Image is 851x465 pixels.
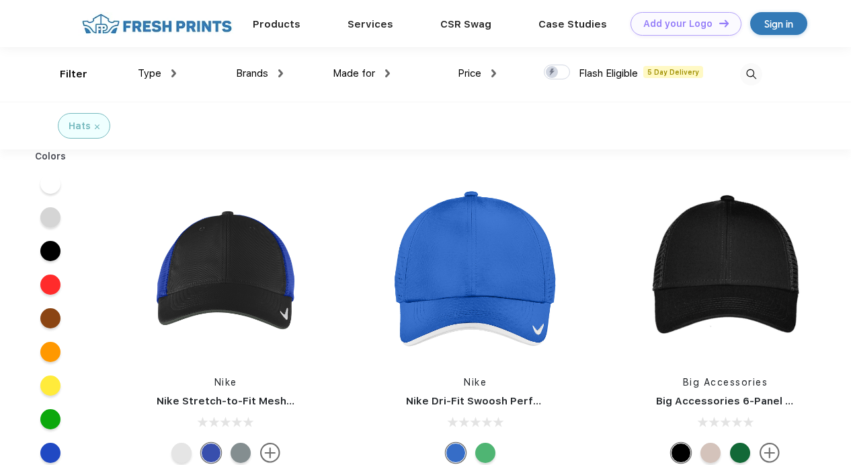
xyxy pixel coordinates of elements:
div: Hats [69,119,91,133]
img: dropdown.png [491,69,496,77]
img: desktop_search.svg [740,63,762,85]
a: CSR Swag [440,18,491,30]
a: Nike [464,377,487,388]
img: dropdown.png [385,69,390,77]
a: Big Accessories [683,377,768,388]
span: Type [138,67,161,79]
div: Light Forest [730,443,750,463]
div: Lucky Green [475,443,495,463]
img: dropdown.png [278,69,283,77]
img: fo%20logo%202.webp [78,12,236,36]
div: Black [671,443,691,463]
div: Cool Grey [231,443,251,463]
div: Game Royal [201,443,221,463]
img: more.svg [260,443,280,463]
div: Filter [60,67,87,82]
a: Sign in [750,12,807,35]
div: Add your Logo [643,18,713,30]
span: 5 Day Delivery [643,66,703,78]
img: filter_cancel.svg [95,124,99,129]
div: Sign in [764,16,793,32]
img: dropdown.png [171,69,176,77]
img: func=resize&h=266 [636,183,815,362]
img: more.svg [760,443,780,463]
img: DT [719,20,729,27]
a: Nike [214,377,237,388]
span: Flash Eligible [579,67,638,79]
div: White [171,443,192,463]
a: Nike Stretch-to-Fit Mesh Back Cap [157,395,337,407]
a: Nike Dri-Fit Swoosh Perforated Cap [406,395,592,407]
span: Price [458,67,481,79]
span: Brands [236,67,268,79]
a: Services [348,18,393,30]
img: func=resize&h=266 [136,183,315,362]
div: Colors [25,149,77,164]
img: func=resize&h=266 [386,183,565,362]
div: Blue Sapphire [446,443,466,463]
span: Made for [333,67,375,79]
div: Stone [700,443,721,463]
a: Products [253,18,300,30]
